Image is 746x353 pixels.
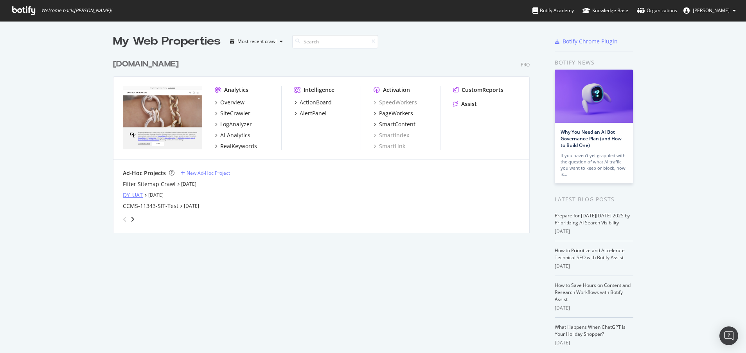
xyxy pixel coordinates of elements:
[300,99,332,106] div: ActionBoard
[215,142,257,150] a: RealKeywords
[555,282,631,303] a: How to Save Hours on Content and Research Workflows with Botify Assist
[220,120,252,128] div: LogAnalyzer
[374,120,415,128] a: SmartContent
[374,142,405,150] a: SmartLink
[374,131,409,139] a: SmartIndex
[227,35,286,48] button: Most recent crawl
[123,202,178,210] a: CCMS-11343-SIT-Test
[379,109,413,117] div: PageWorkers
[555,70,633,123] img: Why You Need an AI Bot Governance Plan (and How to Build One)
[561,152,627,177] div: If you haven’t yet grappled with the question of what AI traffic you want to keep or block, now is…
[453,100,477,108] a: Assist
[292,35,378,48] input: Search
[555,195,633,204] div: Latest Blog Posts
[383,86,410,94] div: Activation
[379,120,415,128] div: SmartContent
[220,109,250,117] div: SiteCrawler
[555,263,633,270] div: [DATE]
[113,59,182,70] a: [DOMAIN_NAME]
[693,7,730,14] span: Rachel Black
[113,59,179,70] div: [DOMAIN_NAME]
[555,324,626,337] a: What Happens When ChatGPT Is Your Holiday Shopper?
[532,7,574,14] div: Botify Academy
[148,192,164,198] a: [DATE]
[374,109,413,117] a: PageWorkers
[237,39,277,44] div: Most recent crawl
[130,215,135,223] div: angle-right
[215,109,250,117] a: SiteCrawler
[304,86,334,94] div: Intelligence
[123,180,176,188] a: Filter Sitemap Crawl
[555,247,625,261] a: How to Prioritize and Accelerate Technical SEO with Botify Assist
[555,58,633,67] div: Botify news
[184,202,199,209] a: [DATE]
[294,99,332,106] a: ActionBoard
[215,131,250,139] a: AI Analytics
[582,7,628,14] div: Knowledge Base
[462,86,503,94] div: CustomReports
[181,181,196,187] a: [DATE]
[374,99,417,106] a: SpeedWorkers
[461,100,477,108] div: Assist
[555,305,633,312] div: [DATE]
[123,191,143,199] a: DY_UAT
[555,38,618,45] a: Botify Chrome Plugin
[561,129,622,149] a: Why You Need an AI Bot Governance Plan (and How to Build One)
[300,109,327,117] div: AlertPanel
[187,170,230,176] div: New Ad-Hoc Project
[220,142,257,150] div: RealKeywords
[555,339,633,346] div: [DATE]
[215,99,244,106] a: Overview
[637,7,677,14] div: Organizations
[113,49,536,233] div: grid
[555,212,630,226] a: Prepare for [DATE][DATE] 2025 by Prioritizing AI Search Visibility
[123,169,166,177] div: Ad-Hoc Projects
[563,38,618,45] div: Botify Chrome Plugin
[123,86,202,149] img: davidyurman.com
[220,131,250,139] div: AI Analytics
[224,86,248,94] div: Analytics
[41,7,112,14] span: Welcome back, [PERSON_NAME] !
[181,170,230,176] a: New Ad-Hoc Project
[453,86,503,94] a: CustomReports
[113,34,221,49] div: My Web Properties
[555,228,633,235] div: [DATE]
[120,213,130,226] div: angle-left
[220,99,244,106] div: Overview
[215,120,252,128] a: LogAnalyzer
[719,326,738,345] div: Open Intercom Messenger
[521,61,530,68] div: Pro
[677,4,742,17] button: [PERSON_NAME]
[294,109,327,117] a: AlertPanel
